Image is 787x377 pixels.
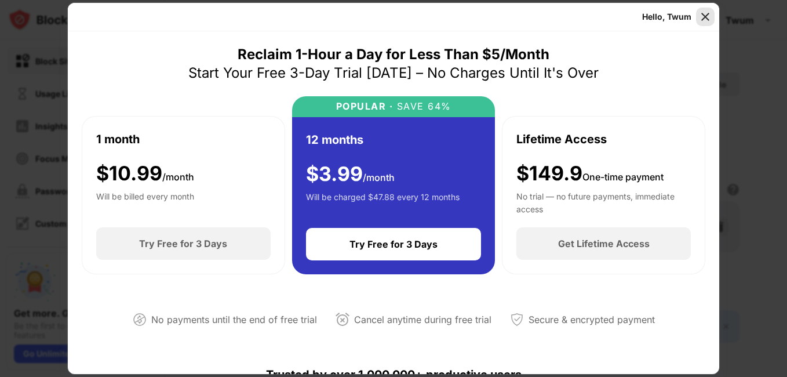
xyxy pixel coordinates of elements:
[393,101,451,112] div: SAVE 64%
[306,162,395,186] div: $ 3.99
[510,313,524,327] img: secured-payment
[306,191,460,214] div: Will be charged $47.88 every 12 months
[96,162,194,186] div: $ 10.99
[188,64,599,82] div: Start Your Free 3-Day Trial [DATE] – No Charges Until It's Over
[336,101,394,112] div: POPULAR ·
[516,162,664,186] div: $149.9
[354,311,491,328] div: Cancel anytime during free trial
[582,171,664,183] span: One-time payment
[238,45,549,64] div: Reclaim 1-Hour a Day for Less Than $5/Month
[306,131,363,148] div: 12 months
[642,12,691,21] div: Hello, Twum
[139,238,227,249] div: Try Free for 3 Days
[529,311,655,328] div: Secure & encrypted payment
[349,238,438,250] div: Try Free for 3 Days
[516,190,691,213] div: No trial — no future payments, immediate access
[336,313,349,327] img: cancel-anytime
[363,172,395,183] span: /month
[133,313,147,327] img: not-paying
[96,190,194,213] div: Will be billed every month
[96,130,140,148] div: 1 month
[558,238,650,249] div: Get Lifetime Access
[162,171,194,183] span: /month
[151,311,317,328] div: No payments until the end of free trial
[516,130,607,148] div: Lifetime Access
